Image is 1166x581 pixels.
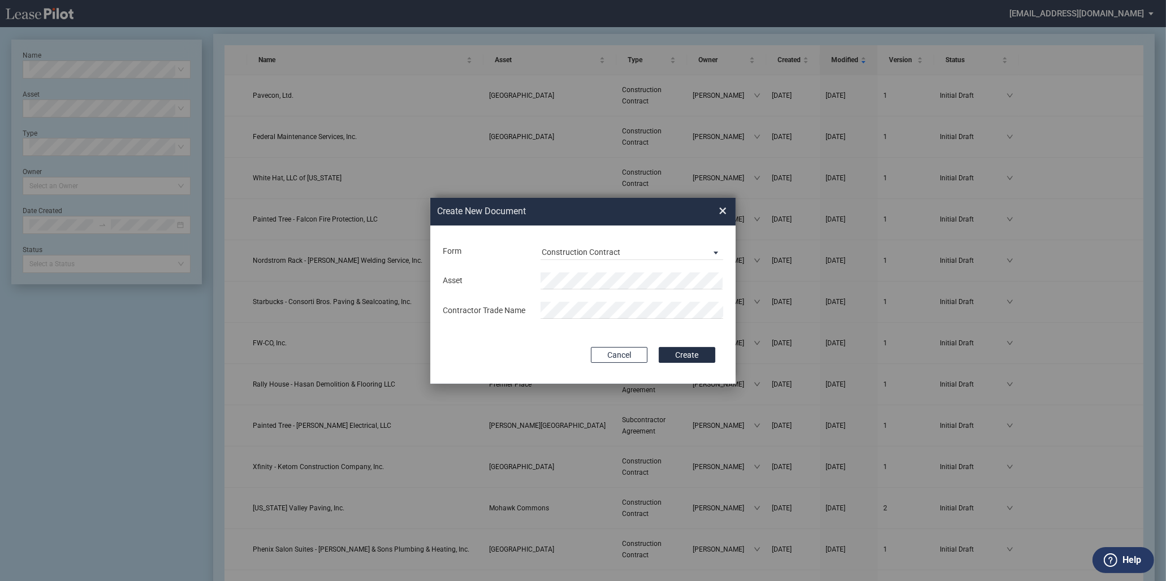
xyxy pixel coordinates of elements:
div: Construction Contract [542,248,620,257]
md-select: Lease Form: Construction Contract [541,243,723,260]
label: Help [1122,553,1141,567]
button: Create [659,347,715,363]
div: Form [436,246,534,257]
span: × [719,202,727,220]
input: Contractor Trade Name [541,302,723,319]
button: Cancel [591,347,647,363]
h2: Create New Document [437,205,678,218]
div: Asset [436,275,534,287]
md-dialog: Create New ... [430,198,736,384]
div: Contractor Trade Name [436,305,534,316]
